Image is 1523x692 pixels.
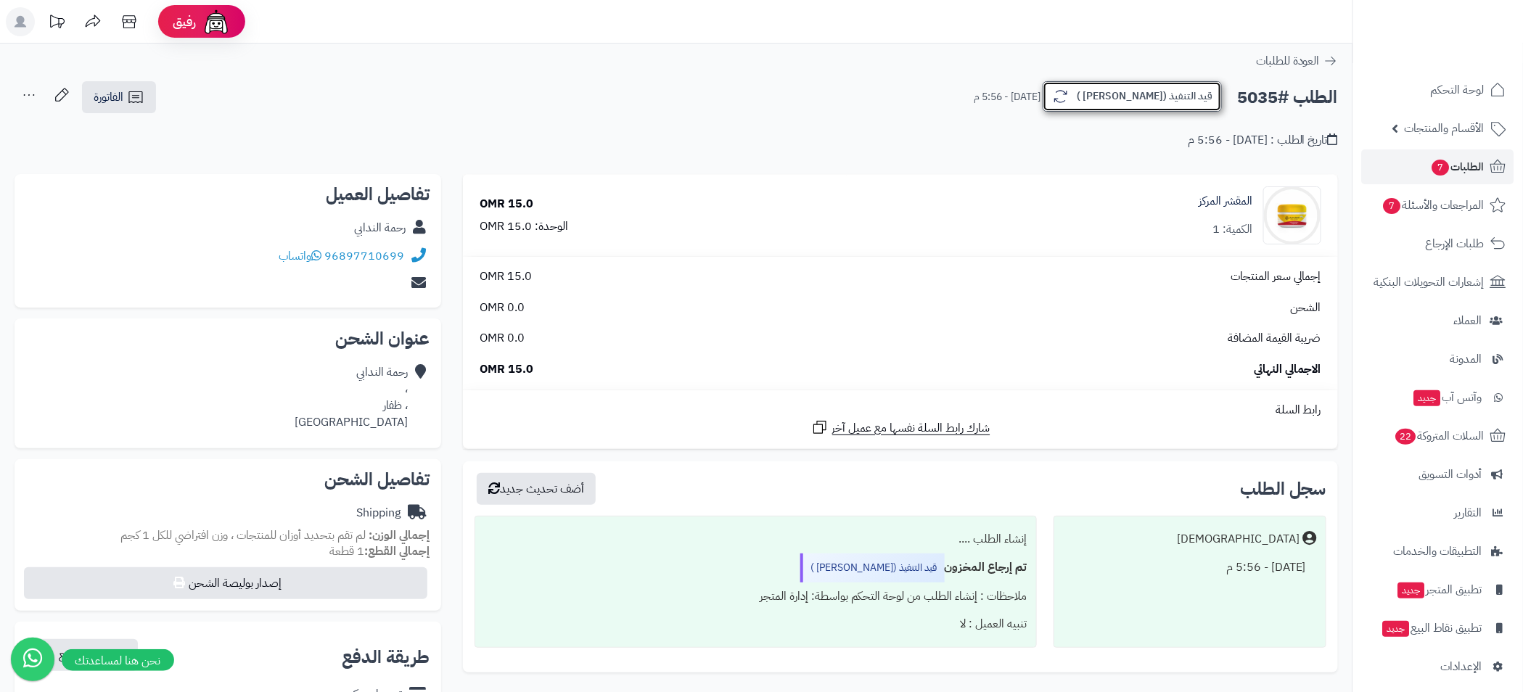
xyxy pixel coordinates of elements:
[202,7,231,36] img: ai-face.png
[469,402,1332,419] div: رابط السلة
[1383,621,1410,637] span: جديد
[480,330,525,347] span: 0.0 OMR
[342,648,430,666] h2: طريقة الدفع
[173,13,196,30] span: رفيق
[1362,149,1514,184] a: الطلبات7
[1362,265,1514,300] a: إشعارات التحويلات البنكية
[1362,226,1514,261] a: طلبات الإرجاع
[82,81,156,113] a: الفاتورة
[94,88,123,106] span: الفاتورة
[329,543,430,560] small: 1 قطعة
[1384,198,1401,214] span: 7
[1254,361,1321,378] span: الاجمالي النهائي
[1240,480,1326,498] h3: سجل الطلب
[120,527,366,544] span: لم تقم بتحديد أوزان للمنتجات ، وزن افتراضي للكل 1 كجم
[1290,300,1321,316] span: الشحن
[1362,495,1514,530] a: التقارير
[1414,390,1441,406] span: جديد
[26,471,430,488] h2: تفاصيل الشحن
[1362,611,1514,646] a: تطبيق نقاط البيعجديد
[1256,52,1338,70] a: العودة للطلبات
[1395,426,1485,446] span: السلات المتروكة
[369,527,430,544] strong: إجمالي الوزن:
[832,420,990,437] span: شارك رابط السلة نفسها مع عميل آخر
[295,364,408,430] div: رحمة الندابي ، ، ظفار [GEOGRAPHIC_DATA]
[279,247,321,265] a: واتساب
[484,525,1027,553] div: إنشاء الطلب ....
[484,610,1027,638] div: تنبيه العميل : لا
[1199,193,1252,210] a: المقشر المركز
[1177,531,1300,548] div: [DEMOGRAPHIC_DATA]
[1264,186,1321,244] img: 1739575568-cm5h90uvo0xar01klg5zoc1bm__D8_A7_D9_84_D9_85_D9_82_D8_B4_D8_B1__D8_A7_D9_84_D9_85_D8_B...
[1450,349,1482,369] span: المدونة
[356,505,401,522] div: Shipping
[945,559,1027,576] b: تم إرجاع المخزون
[26,330,430,347] h2: عنوان الشحن
[24,567,427,599] button: إصدار بوليصة الشحن
[1228,330,1321,347] span: ضريبة القيمة المضافة
[480,268,532,285] span: 15.0 OMR
[1188,132,1338,149] div: تاريخ الطلب : [DATE] - 5:56 م
[1362,188,1514,223] a: المراجعات والأسئلة7
[1043,81,1222,112] button: قيد التنفيذ ([PERSON_NAME] )
[974,90,1040,104] small: [DATE] - 5:56 م
[38,7,75,40] a: تحديثات المنصة
[480,300,525,316] span: 0.0 OMR
[1362,572,1514,607] a: تطبيق المتجرجديد
[1455,503,1482,523] span: التقارير
[1237,83,1338,112] h2: الطلب #5035
[1397,580,1482,600] span: تطبيق المتجر
[1362,73,1514,107] a: لوحة التحكم
[477,473,596,505] button: أضف تحديث جديد
[324,247,404,265] a: 96897710699
[1362,342,1514,376] a: المدونة
[26,186,430,203] h2: تفاصيل العميل
[1212,221,1252,238] div: الكمية: 1
[1231,268,1321,285] span: إجمالي سعر المنتجات
[1382,195,1485,215] span: المراجعات والأسئلة
[1398,582,1425,598] span: جديد
[1426,234,1485,254] span: طلبات الإرجاع
[1382,618,1482,638] span: تطبيق نقاط البيع
[1362,419,1514,453] a: السلات المتروكة22
[1419,464,1482,485] span: أدوات التسويق
[1063,553,1317,582] div: [DATE] - 5:56 م
[1394,541,1482,561] span: التطبيقات والخدمات
[1405,118,1485,139] span: الأقسام والمنتجات
[1396,429,1416,445] span: 22
[1256,52,1320,70] span: العودة للطلبات
[364,543,430,560] strong: إجمالي القطع:
[1362,303,1514,338] a: العملاء
[354,220,406,236] div: رحمة الندابي
[59,646,126,664] span: نسخ رابط الدفع
[1432,160,1450,176] span: 7
[811,419,990,437] a: شارك رابط السلة نفسها مع عميل آخر
[1413,387,1482,408] span: وآتس آب
[1431,80,1485,100] span: لوحة التحكم
[1362,534,1514,569] a: التطبيقات والخدمات
[1362,380,1514,415] a: وآتس آبجديد
[1441,656,1482,677] span: الإعدادات
[1431,157,1485,177] span: الطلبات
[1362,649,1514,684] a: الإعدادات
[800,553,945,582] div: قيد التنفيذ ([PERSON_NAME] )
[1454,310,1482,331] span: العملاء
[480,196,533,213] div: 15.0 OMR
[1362,457,1514,492] a: أدوات التسويق
[484,582,1027,611] div: ملاحظات : إنشاء الطلب من لوحة التحكم بواسطة: إدارة المتجر
[1424,41,1509,71] img: logo-2.png
[28,639,138,671] button: نسخ رابط الدفع
[480,361,533,378] span: 15.0 OMR
[480,218,568,235] div: الوحدة: 15.0 OMR
[1374,272,1485,292] span: إشعارات التحويلات البنكية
